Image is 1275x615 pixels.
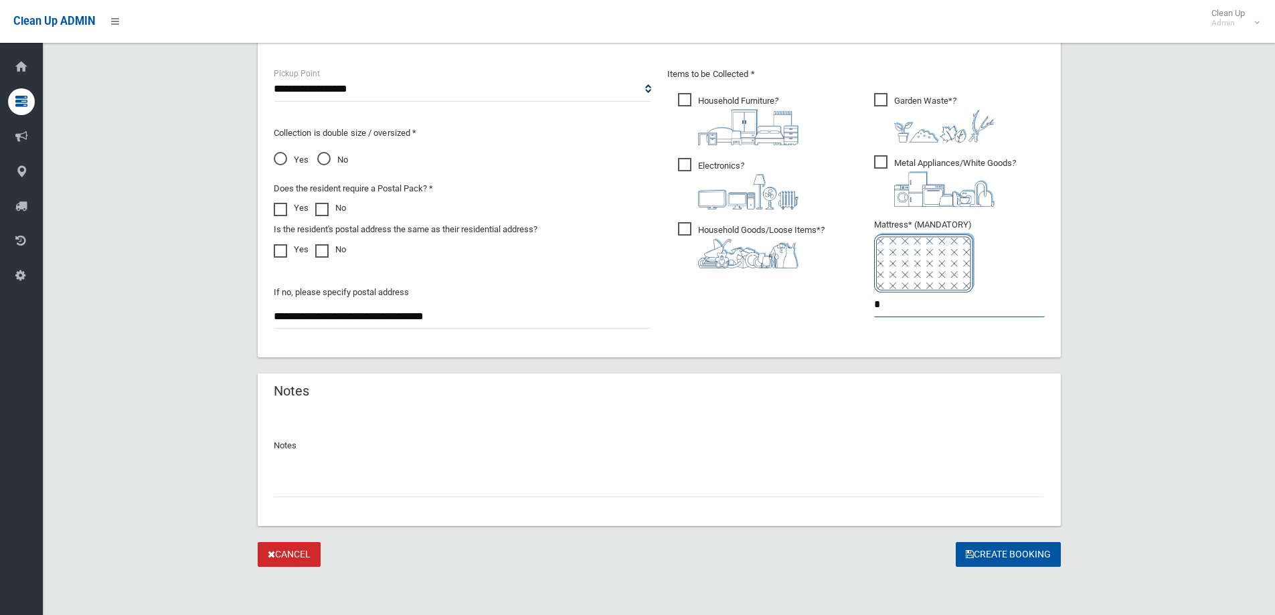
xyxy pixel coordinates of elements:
i: ? [894,96,995,143]
img: b13cc3517677393f34c0a387616ef184.png [698,238,798,268]
label: Is the resident's postal address the same as their residential address? [274,222,537,238]
span: Yes [274,152,309,168]
span: Clean Up ADMIN [13,15,95,27]
i: ? [894,158,1016,207]
p: Notes [274,438,1045,454]
img: 394712a680b73dbc3d2a6a3a7ffe5a07.png [698,174,798,209]
small: Admin [1211,18,1245,28]
i: ? [698,225,825,268]
img: aa9efdbe659d29b613fca23ba79d85cb.png [698,109,798,145]
span: Electronics [678,158,798,209]
i: ? [698,161,798,209]
span: Clean Up [1205,8,1258,28]
p: Collection is double size / oversized * [274,125,651,141]
p: Items to be Collected * [667,66,1045,82]
img: e7408bece873d2c1783593a074e5cb2f.png [874,233,974,292]
span: Mattress* (MANDATORY) [874,219,1045,292]
label: Does the resident require a Postal Pack? * [274,181,433,197]
label: Yes [274,200,309,216]
label: No [315,242,346,258]
img: 36c1b0289cb1767239cdd3de9e694f19.png [894,171,995,207]
img: 4fd8a5c772b2c999c83690221e5242e0.png [894,109,995,143]
header: Notes [258,378,325,404]
span: Garden Waste* [874,93,995,143]
span: No [317,152,348,168]
span: Metal Appliances/White Goods [874,155,1016,207]
span: Household Furniture [678,93,798,145]
label: Yes [274,242,309,258]
label: No [315,200,346,216]
a: Cancel [258,542,321,567]
i: ? [698,96,798,145]
label: If no, please specify postal address [274,284,409,300]
span: Household Goods/Loose Items* [678,222,825,268]
button: Create Booking [956,542,1061,567]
